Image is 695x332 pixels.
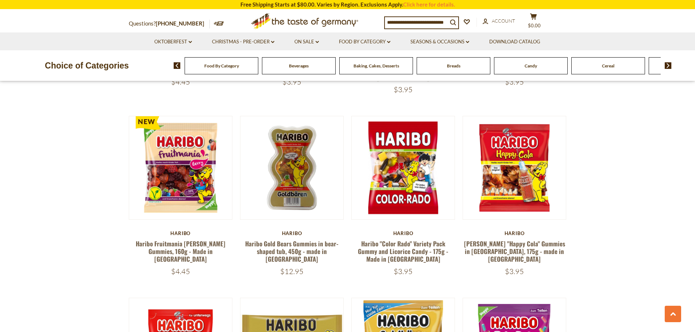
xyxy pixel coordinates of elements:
span: $3.95 [505,267,524,276]
a: Haribo Fruitmania [PERSON_NAME] Gummies, 160g - Made in [GEOGRAPHIC_DATA] [136,239,225,264]
img: Haribo [240,116,344,219]
span: Account [492,18,515,24]
img: next arrow [665,62,672,69]
div: Haribo [463,230,567,236]
div: Haribo [240,230,344,236]
span: $3.95 [282,77,301,86]
a: Candy [525,63,537,69]
a: [PHONE_NUMBER] [156,20,204,27]
a: [PERSON_NAME] "Happy Cola" Gummies in [GEOGRAPHIC_DATA], 175g - made in [GEOGRAPHIC_DATA] [464,239,565,264]
img: Haribo [352,116,455,219]
a: Click here for details. [403,1,455,8]
a: Account [483,17,515,25]
button: $0.00 [523,13,545,31]
a: Haribo Gold Bears Gummies in bear-shaped tub, 450g - made in [GEOGRAPHIC_DATA] [245,239,339,264]
a: Cereal [602,63,614,69]
p: Questions? [129,19,210,28]
a: Beverages [289,63,309,69]
span: $4.45 [171,77,190,86]
a: On Sale [294,38,319,46]
a: Food By Category [339,38,390,46]
div: Haribo [129,230,233,236]
span: $3.95 [505,77,524,86]
a: Oktoberfest [154,38,192,46]
a: Christmas - PRE-ORDER [212,38,274,46]
div: Haribo [351,230,455,236]
a: Download Catalog [489,38,540,46]
span: $0.00 [528,23,541,28]
img: Haribo [463,116,566,219]
span: $3.95 [394,267,413,276]
span: $12.95 [280,267,304,276]
a: Haribo "Color Rado" Variety Pack Gummy and Licorice Candy - 175g - Made in [GEOGRAPHIC_DATA] [358,239,448,264]
span: $3.95 [394,85,413,94]
a: Food By Category [204,63,239,69]
a: Baking, Cakes, Desserts [354,63,399,69]
a: Seasons & Occasions [410,38,469,46]
span: $4.45 [171,267,190,276]
a: Breads [447,63,460,69]
img: Haribo [129,116,232,219]
img: previous arrow [174,62,181,69]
